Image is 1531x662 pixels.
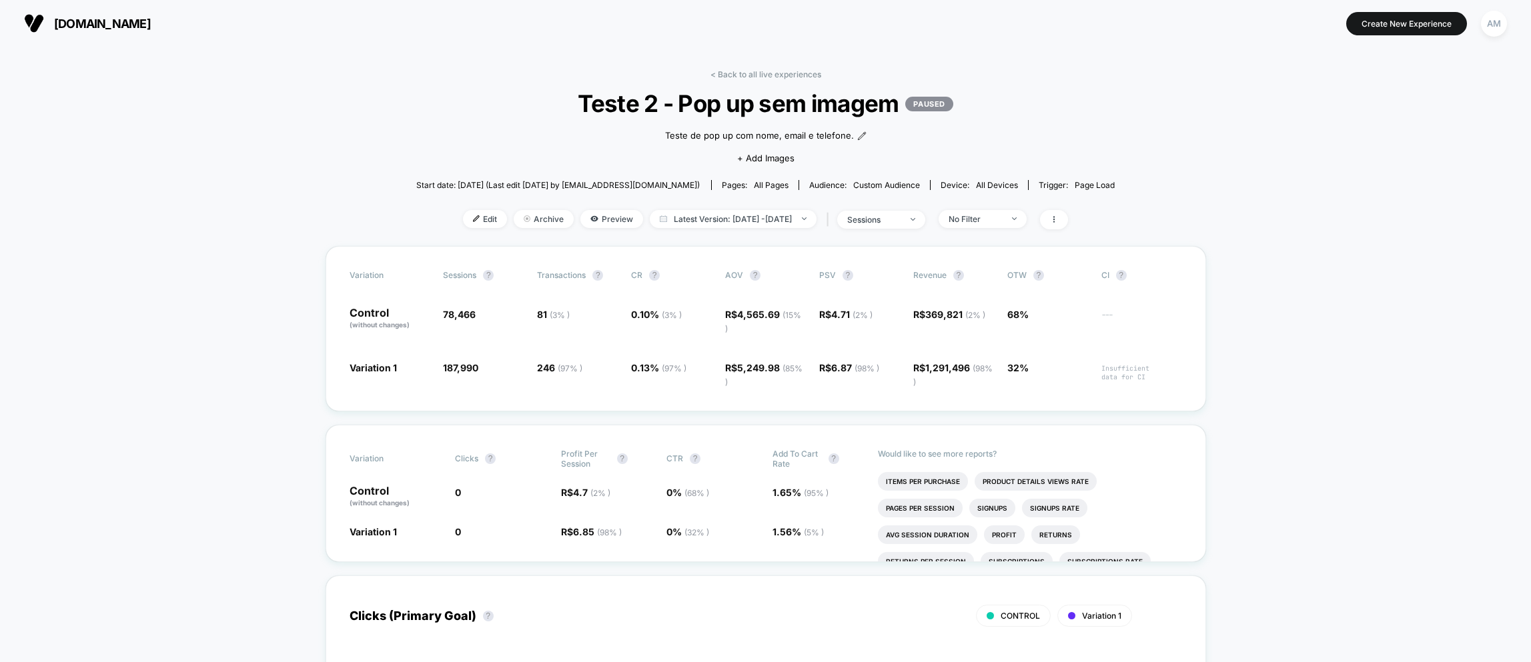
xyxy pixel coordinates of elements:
[1075,180,1115,190] span: Page Load
[350,321,410,329] span: (without changes)
[443,362,478,373] span: 187,990
[819,270,836,280] span: PSV
[573,487,610,498] span: 4.7
[537,309,570,320] span: 81
[878,525,977,544] li: Avg Session Duration
[911,218,915,221] img: end
[949,214,1002,224] div: No Filter
[843,270,853,281] button: ?
[925,309,985,320] span: 369,821
[725,363,803,387] span: ( 85 % )
[483,270,494,281] button: ?
[550,310,570,320] span: ( 3 % )
[773,449,822,469] span: Add To Cart Rate
[913,362,993,387] span: 1,291,496
[1116,270,1127,281] button: ?
[725,270,743,280] span: AOV
[831,362,879,373] span: 6.87
[878,499,963,517] li: Pages Per Session
[823,210,837,229] span: |
[1346,12,1467,35] button: Create New Experience
[965,310,985,320] span: ( 2 % )
[722,180,789,190] div: Pages:
[597,527,622,537] span: ( 98 % )
[773,487,829,498] span: 1.65 %
[773,526,824,537] span: 1.56 %
[473,215,480,222] img: edit
[561,526,622,537] span: R$
[455,453,478,463] span: Clicks
[580,210,643,228] span: Preview
[913,270,947,280] span: Revenue
[514,210,574,228] span: Archive
[725,362,803,387] span: 5,249.98
[684,527,709,537] span: ( 32 % )
[847,215,901,225] div: sessions
[981,552,1053,571] li: Subscriptions
[1039,180,1115,190] div: Trigger:
[905,97,953,111] p: PAUSED
[455,487,461,498] span: 0
[1101,270,1175,281] span: CI
[561,449,610,469] span: Profit Per Session
[829,453,839,464] button: ?
[455,526,461,537] span: 0
[662,363,686,373] span: ( 97 % )
[537,362,582,373] span: 246
[590,488,610,498] span: ( 2 % )
[524,215,530,222] img: end
[451,89,1080,117] span: Teste 2 - Pop up sem imagem
[1101,364,1182,387] span: Insufficient data for CI
[666,453,683,463] span: CTR
[1477,10,1511,37] button: AM
[804,488,829,498] span: ( 95 % )
[855,363,879,373] span: ( 98 % )
[725,309,801,333] span: 4,565.69
[649,270,660,281] button: ?
[1001,611,1040,621] span: CONTROL
[662,310,682,320] span: ( 3 % )
[725,362,803,387] span: R$
[350,362,397,373] span: Variation 1
[350,526,397,537] span: Variation 1
[725,310,801,333] span: ( 15 % )
[809,180,920,190] div: Audience:
[725,309,801,333] span: R$
[665,129,854,143] span: Teste de pop up com nome, email e telefone.
[913,362,993,387] span: R$
[710,69,821,79] a: < Back to all live experiences
[1007,362,1029,373] span: 32%
[1007,270,1081,281] span: OTW
[666,526,709,537] span: 0 %
[350,485,442,508] p: Control
[819,309,873,320] span: R$
[684,488,709,498] span: ( 68 % )
[350,307,430,330] p: Control
[1007,309,1029,320] span: 68%
[853,310,873,320] span: ( 2 % )
[558,363,582,373] span: ( 97 % )
[878,552,974,571] li: Returns Per Session
[690,453,700,464] button: ?
[666,487,709,498] span: 0 %
[350,270,423,281] span: Variation
[1033,270,1044,281] button: ?
[416,180,700,190] span: Start date: [DATE] (Last edit [DATE] by [EMAIL_ADDRESS][DOMAIN_NAME])
[913,309,985,320] span: R$
[483,611,494,621] button: ?
[1059,552,1151,571] li: Subscriptions Rate
[853,180,920,190] span: Custom Audience
[350,499,410,507] span: (without changes)
[831,309,873,320] span: 4.71
[975,472,1097,491] li: Product Details Views Rate
[573,526,622,537] span: 6.85
[878,449,1182,459] p: Would like to see more reports?
[1101,311,1182,334] span: ---
[660,215,667,222] img: calendar
[650,210,817,228] span: Latest Version: [DATE] - [DATE]
[617,453,628,464] button: ?
[463,210,507,228] span: Edit
[54,17,151,31] span: [DOMAIN_NAME]
[350,449,423,469] span: Variation
[976,180,1018,190] span: all devices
